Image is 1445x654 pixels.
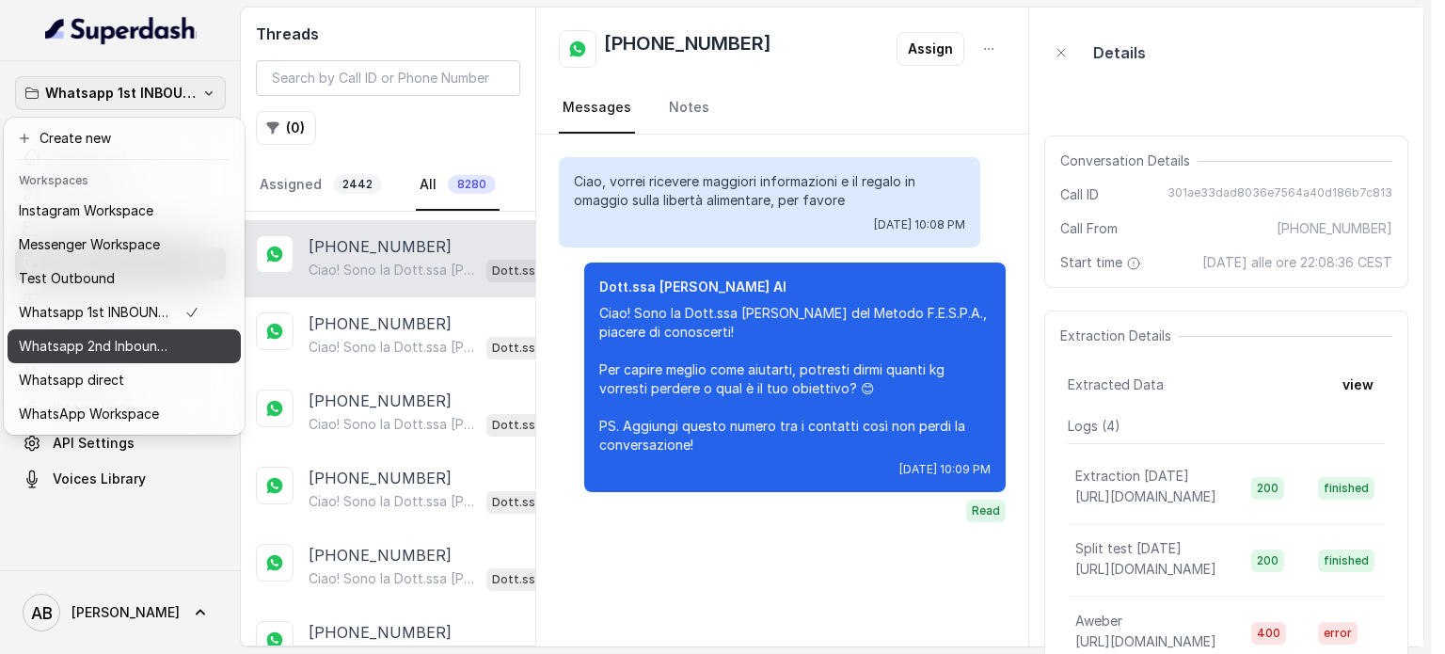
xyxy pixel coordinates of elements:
[19,369,124,391] p: Whatsapp direct
[15,76,226,110] button: Whatsapp 1st INBOUND Workspace
[19,335,169,358] p: Whatsapp 2nd Inbound BM5
[4,118,245,435] div: Whatsapp 1st INBOUND Workspace
[19,403,159,425] p: WhatsApp Workspace
[8,164,241,194] header: Workspaces
[19,267,115,290] p: Test Outbound
[19,199,153,222] p: Instagram Workspace
[8,121,241,155] button: Create new
[45,82,196,104] p: Whatsapp 1st INBOUND Workspace
[19,233,160,256] p: Messenger Workspace
[19,301,169,324] p: Whatsapp 1st INBOUND Workspace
